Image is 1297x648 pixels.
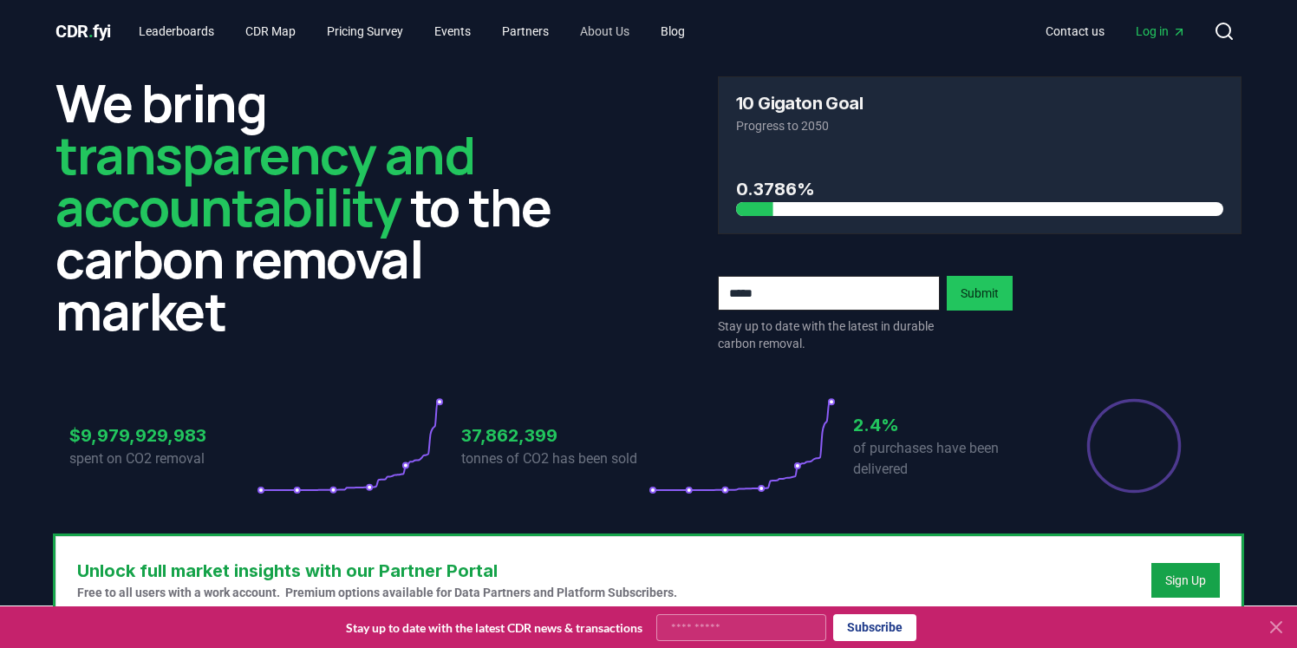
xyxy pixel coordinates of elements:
a: Sign Up [1165,572,1206,589]
h3: 2.4% [853,412,1040,438]
nav: Main [1032,16,1200,47]
span: CDR fyi [55,21,111,42]
h3: 10 Gigaton Goal [736,95,863,112]
a: CDR Map [231,16,310,47]
h3: 0.3786% [736,176,1223,202]
h3: 37,862,399 [461,422,648,448]
nav: Main [125,16,699,47]
a: Blog [647,16,699,47]
p: spent on CO2 removal [69,448,257,469]
span: transparency and accountability [55,119,474,242]
p: tonnes of CO2 has been sold [461,448,648,469]
span: . [88,21,94,42]
p: of purchases have been delivered [853,438,1040,480]
a: Log in [1122,16,1200,47]
p: Stay up to date with the latest in durable carbon removal. [718,317,940,352]
button: Submit [947,276,1013,311]
a: Pricing Survey [313,16,417,47]
p: Free to all users with a work account. Premium options available for Data Partners and Platform S... [77,584,677,601]
button: Sign Up [1151,563,1220,598]
a: About Us [566,16,643,47]
a: Contact us [1032,16,1118,47]
h3: $9,979,929,983 [69,422,257,448]
a: Partners [488,16,563,47]
h3: Unlock full market insights with our Partner Portal [77,558,677,584]
span: Log in [1136,23,1186,40]
a: CDR.fyi [55,19,111,43]
a: Events [420,16,485,47]
h2: We bring to the carbon removal market [55,76,579,337]
a: Leaderboards [125,16,228,47]
div: Percentage of sales delivered [1085,397,1183,494]
p: Progress to 2050 [736,117,1223,134]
